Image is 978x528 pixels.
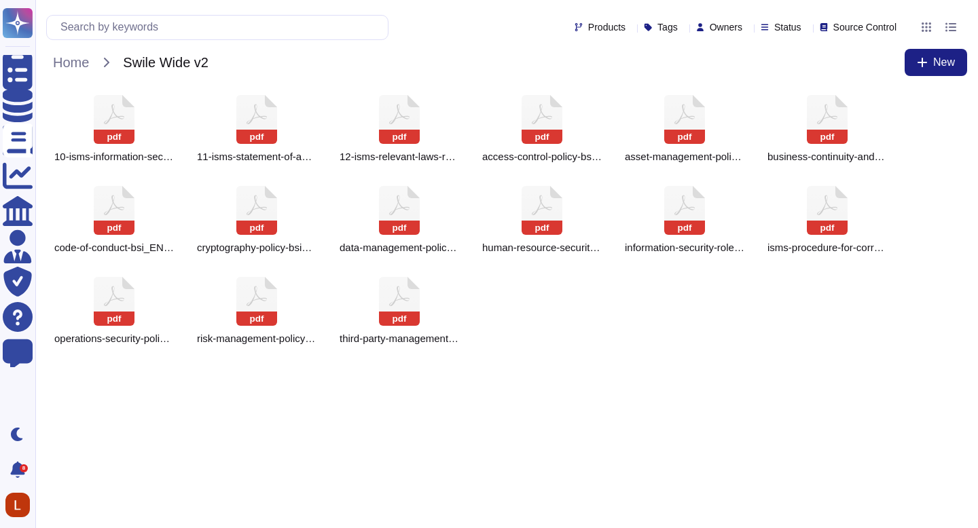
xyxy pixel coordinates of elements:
[905,49,967,76] button: New
[197,333,316,345] span: risk-management-policy-bsi_EN.pdf
[588,22,626,32] span: Products
[5,493,30,517] img: user
[482,151,602,163] span: access-control-policy-bsi_EN.pdf
[767,151,887,163] span: business-continuity-and-disaster-recovery-plan-bsi_EN.pdf
[46,52,96,73] span: Home
[3,490,39,520] button: user
[116,52,215,73] span: Swile Wide v2
[774,22,801,32] span: Status
[340,333,459,345] span: third-party-management-policy-bsi_EN.pdf
[710,22,742,32] span: Owners
[933,57,955,68] span: New
[197,151,316,163] span: 11-isms-statement-of-applicability_EN.pdf
[625,242,744,254] span: information-security-roles-and-responsibilities-bsi_EN.pdf
[20,464,28,472] div: 8
[54,151,174,163] span: 10-isms-information-security-objectives-plan_EN.pdf
[657,22,678,32] span: Tags
[340,242,459,254] span: data-management-policy-bsi_EN.pdf
[197,242,316,254] span: cryptography-policy-bsi_EN.pdf
[54,333,174,345] span: operations-security-policy-bsi_EN 2.pdf
[482,242,602,254] span: human-resource-security-policy-bsi_EN.pdf
[767,242,887,254] span: isms-procedure-for-corrective-action-and-continual-improvement_EN.pdf
[54,242,174,254] span: code-of-conduct-bsi_EN.pdf
[625,151,744,163] span: asset-management-policy-bsi_EN.pdf
[833,22,896,32] span: Source Control
[54,16,388,39] input: Search by keywords
[340,151,459,163] span: 12-isms-relevant-laws-regulations-and-contractual-requirements_EN.pdf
